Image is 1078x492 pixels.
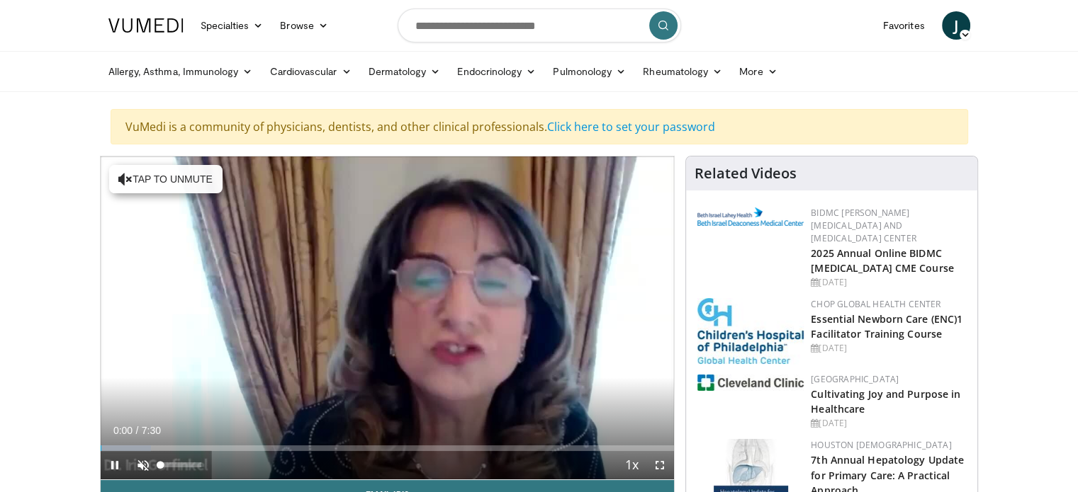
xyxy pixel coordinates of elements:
a: Houston [DEMOGRAPHIC_DATA] [811,439,951,451]
div: Volume Level [161,462,201,467]
a: 2025 Annual Online BIDMC [MEDICAL_DATA] CME Course [811,246,954,275]
a: Click here to set your password [547,119,715,135]
a: Endocrinology [449,57,544,86]
img: 8fbf8b72-0f77-40e1-90f4-9648163fd298.jpg.150x105_q85_autocrop_double_scale_upscale_version-0.2.jpg [697,298,804,364]
a: Cultivating Joy and Purpose in Healthcare [811,387,960,416]
a: J [942,11,970,40]
a: Specialties [192,11,272,40]
span: 0:00 [113,425,133,436]
button: Unmute [129,451,157,479]
img: VuMedi Logo [108,18,184,33]
div: [DATE] [811,342,966,355]
a: Allergy, Asthma, Immunology [100,57,262,86]
button: Tap to unmute [109,165,223,193]
button: Fullscreen [646,451,674,479]
a: Pulmonology [544,57,634,86]
video-js: Video Player [101,156,675,480]
div: [DATE] [811,276,966,289]
a: Rheumatology [634,57,731,86]
img: 1ef99228-8384-4f7a-af87-49a18d542794.png.150x105_q85_autocrop_double_scale_upscale_version-0.2.jpg [697,374,804,391]
button: Pause [101,451,129,479]
a: Dermatology [360,57,449,86]
span: 7:30 [142,425,161,436]
a: [GEOGRAPHIC_DATA] [811,373,899,385]
div: [DATE] [811,417,966,430]
div: VuMedi is a community of physicians, dentists, and other clinical professionals. [111,109,968,144]
span: / [136,425,139,436]
button: Playback Rate [617,451,646,479]
a: Cardiovascular [261,57,359,86]
a: Favorites [875,11,933,40]
a: Browse [271,11,337,40]
div: Progress Bar [101,445,675,451]
a: CHOP Global Health Center [811,298,941,310]
a: BIDMC [PERSON_NAME][MEDICAL_DATA] and [MEDICAL_DATA] Center [811,207,916,244]
img: c96b19ec-a48b-46a9-9095-935f19585444.png.150x105_q85_autocrop_double_scale_upscale_version-0.2.png [697,207,804,226]
h4: Related Videos [695,165,797,182]
input: Search topics, interventions [398,8,681,42]
a: Essential Newborn Care (ENC)1 Facilitator Training Course [811,312,962,341]
a: More [731,57,785,86]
